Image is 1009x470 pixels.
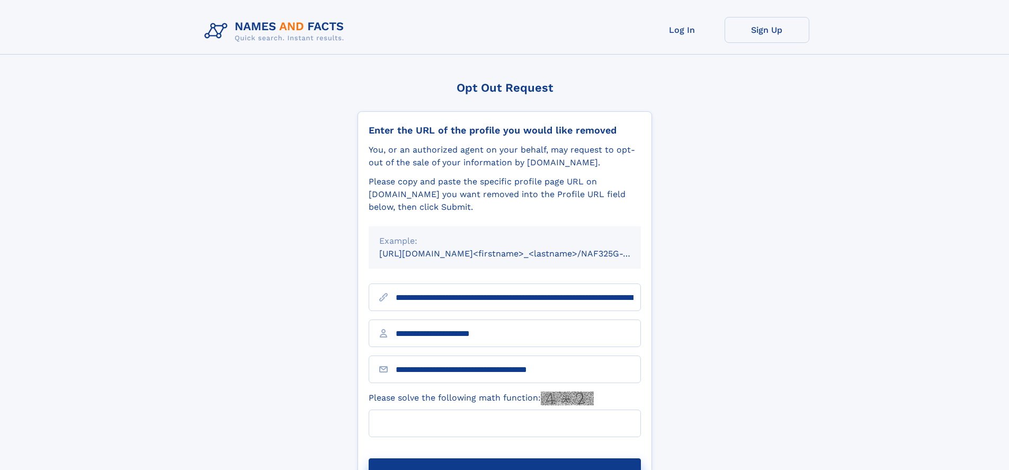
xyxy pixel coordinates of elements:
small: [URL][DOMAIN_NAME]<firstname>_<lastname>/NAF325G-xxxxxxxx [379,249,661,259]
div: You, or an authorized agent on your behalf, may request to opt-out of the sale of your informatio... [369,144,641,169]
div: Opt Out Request [358,81,652,94]
label: Please solve the following math function: [369,392,594,405]
div: Enter the URL of the profile you would like removed [369,125,641,136]
img: Logo Names and Facts [200,17,353,46]
a: Log In [640,17,725,43]
div: Example: [379,235,630,247]
div: Please copy and paste the specific profile page URL on [DOMAIN_NAME] you want removed into the Pr... [369,175,641,214]
a: Sign Up [725,17,809,43]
